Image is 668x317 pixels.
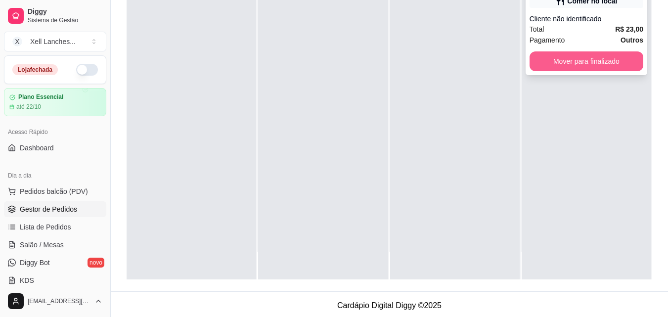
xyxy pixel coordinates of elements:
[28,16,102,24] span: Sistema de Gestão
[18,93,63,101] article: Plano Essencial
[28,7,102,16] span: Diggy
[4,255,106,271] a: Diggy Botnovo
[4,168,106,183] div: Dia a dia
[4,289,106,313] button: [EMAIL_ADDRESS][DOMAIN_NAME]
[4,88,106,116] a: Plano Essencialaté 22/10
[12,64,58,75] div: Loja fechada
[16,103,41,111] article: até 22/10
[20,258,50,268] span: Diggy Bot
[20,204,77,214] span: Gestor de Pedidos
[20,186,88,196] span: Pedidos balcão (PDV)
[20,240,64,250] span: Salão / Mesas
[20,222,71,232] span: Lista de Pedidos
[621,36,643,44] strong: Outros
[4,219,106,235] a: Lista de Pedidos
[28,297,90,305] span: [EMAIL_ADDRESS][DOMAIN_NAME]
[4,201,106,217] a: Gestor de Pedidos
[4,32,106,51] button: Select a team
[530,35,565,45] span: Pagamento
[4,183,106,199] button: Pedidos balcão (PDV)
[530,14,643,24] div: Cliente não identificado
[30,37,76,46] div: Xell Lanches ...
[76,64,98,76] button: Alterar Status
[4,140,106,156] a: Dashboard
[4,237,106,253] a: Salão / Mesas
[20,143,54,153] span: Dashboard
[615,25,643,33] strong: R$ 23,00
[530,51,643,71] button: Mover para finalizado
[4,4,106,28] a: DiggySistema de Gestão
[12,37,22,46] span: X
[4,124,106,140] div: Acesso Rápido
[530,24,544,35] span: Total
[20,275,34,285] span: KDS
[4,272,106,288] a: KDS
